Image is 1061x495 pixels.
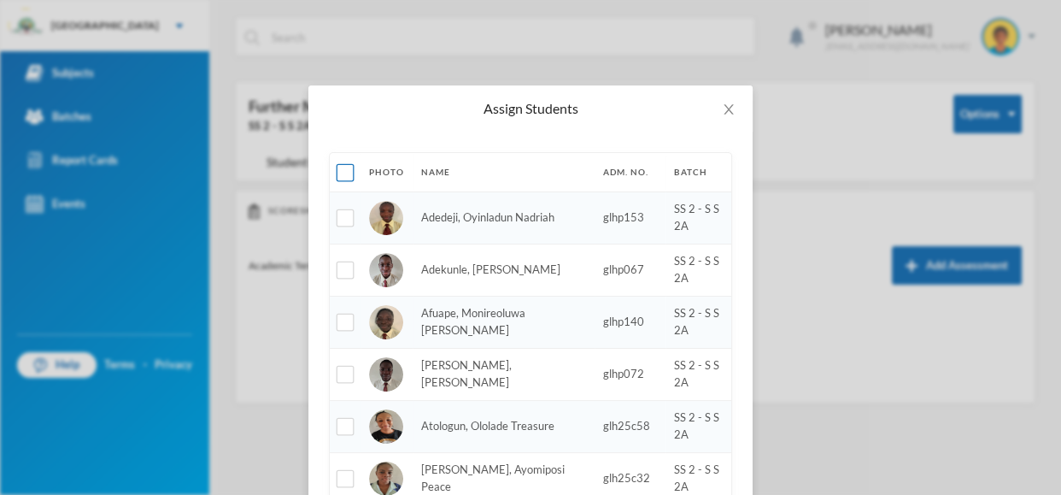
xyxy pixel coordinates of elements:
img: STUDENT [369,253,403,287]
td: glh25c58 [595,400,665,452]
th: Photo [361,153,413,192]
td: SS 2 - S S 2A [665,296,731,348]
td: glhp072 [595,348,665,400]
button: Close [705,85,753,133]
th: Name [413,153,595,192]
td: glhp153 [595,192,665,244]
td: Adekunle, [PERSON_NAME] [413,244,595,296]
td: SS 2 - S S 2A [665,400,731,452]
td: SS 2 - S S 2A [665,244,731,296]
td: Afuape, Monireoluwa [PERSON_NAME] [413,296,595,348]
img: STUDENT [369,305,403,339]
th: Adm. No. [595,153,665,192]
td: glhp067 [595,244,665,296]
td: SS 2 - S S 2A [665,192,731,244]
img: STUDENT [369,201,403,235]
td: glhp140 [595,296,665,348]
td: Atologun, Ololade Treasure [413,400,595,452]
td: SS 2 - S S 2A [665,348,731,400]
img: STUDENT [369,410,403,444]
img: STUDENT [369,357,403,392]
td: Adedeji, Oyinladun Nadriah [413,192,595,244]
i: icon: close [722,103,736,116]
div: Assign Students [329,99,732,118]
th: Batch [665,153,731,192]
td: [PERSON_NAME], [PERSON_NAME] [413,348,595,400]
